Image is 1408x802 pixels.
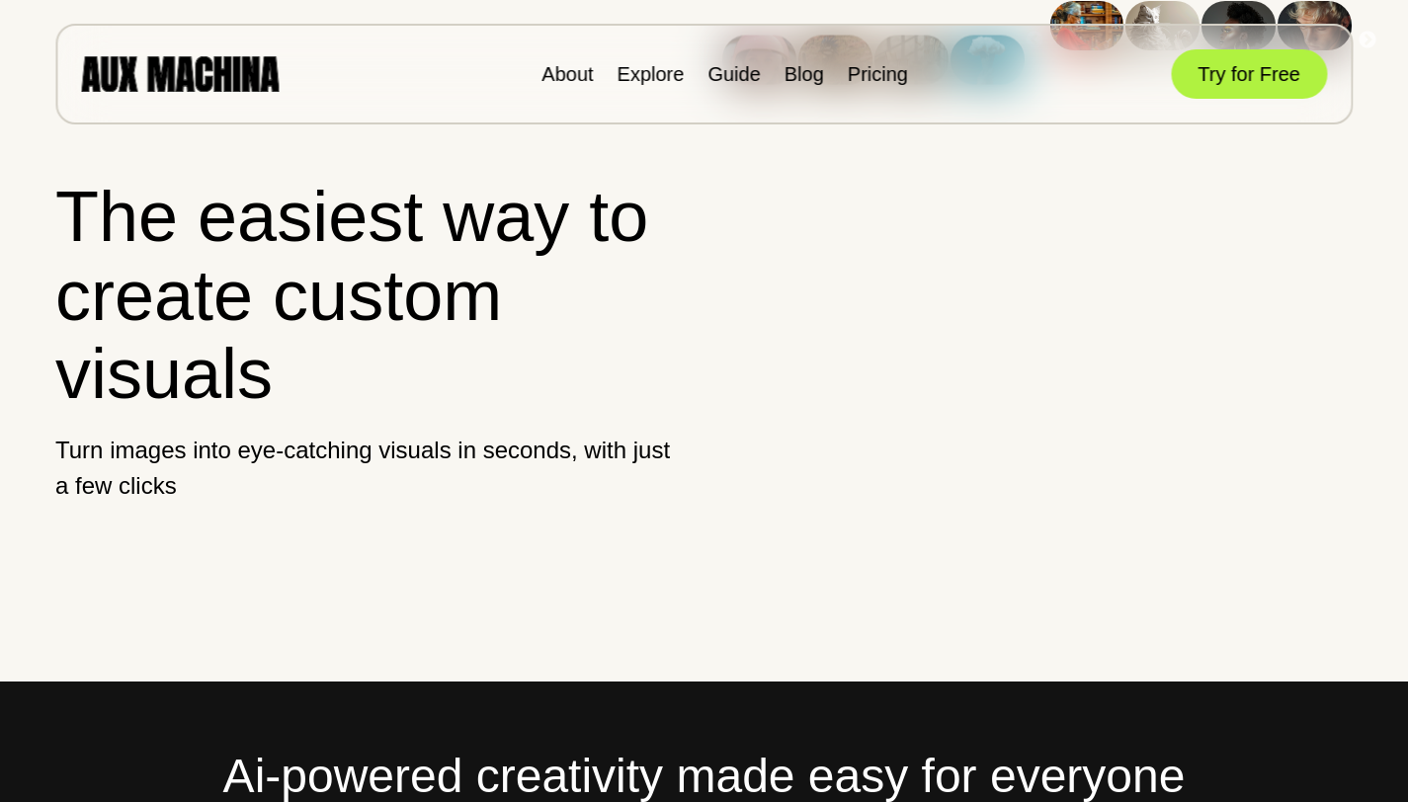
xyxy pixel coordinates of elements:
button: Try for Free [1171,49,1327,99]
a: Pricing [848,63,908,85]
p: Turn images into eye-catching visuals in seconds, with just a few clicks [55,433,687,504]
a: Explore [618,63,685,85]
h1: The easiest way to create custom visuals [55,178,687,413]
a: About [541,63,593,85]
a: Blog [785,63,824,85]
img: AUX MACHINA [81,56,279,91]
a: Guide [707,63,760,85]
